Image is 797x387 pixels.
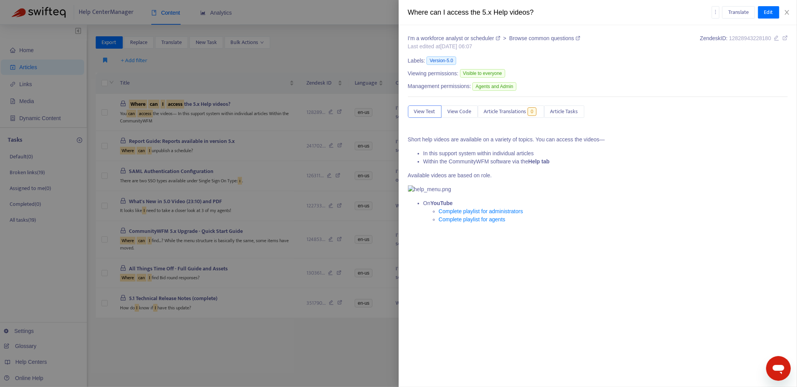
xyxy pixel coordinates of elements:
button: Close [782,9,792,16]
button: more [712,6,719,19]
iframe: Button to launch messaging window [766,356,791,381]
span: more [713,9,718,15]
button: Translate [722,6,755,19]
button: View Code [442,105,478,118]
a: I'm a workforce analyst or scheduler [408,35,502,41]
span: Management permissions: [408,82,471,90]
button: View Text [408,105,442,118]
span: View Code [448,107,472,116]
button: Edit [758,6,779,19]
a: Complete playlist for administrators [439,208,523,214]
div: Last edited at [DATE] 06:07 [408,42,580,51]
div: > [408,34,580,42]
span: View Text [414,107,435,116]
strong: Help tab [528,158,550,165]
span: Translate [728,8,749,17]
li: Within the CommunityWFM software via the [423,158,788,166]
span: Article Tasks [550,107,578,116]
span: Article Translations [484,107,526,116]
button: Article Tasks [544,105,584,118]
div: Where can I access the 5.x Help videos? [408,7,712,18]
span: 12828943228180 [729,35,771,41]
button: Article Translations0 [478,105,544,118]
span: close [784,9,790,15]
img: help_menu.png [408,185,452,193]
a: Browse common questions [509,35,580,41]
li: On [423,199,788,224]
span: Edit [764,8,773,17]
p: Short help videos are available on a variety of topics. You can access the videos— [408,136,788,144]
span: 0 [528,107,536,116]
li: In this support system within individual articles [423,149,788,158]
span: Version-5.0 [426,56,456,65]
span: Labels: [408,57,425,65]
span: Agents and Admin [472,82,516,91]
strong: YouTube [430,200,453,206]
p: Available videos are based on role. [408,171,788,180]
span: Viewing permissions: [408,70,459,78]
div: Zendesk ID: [700,34,788,51]
a: Complete playlist for agents [439,216,506,222]
span: Visible to everyone [460,69,505,78]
